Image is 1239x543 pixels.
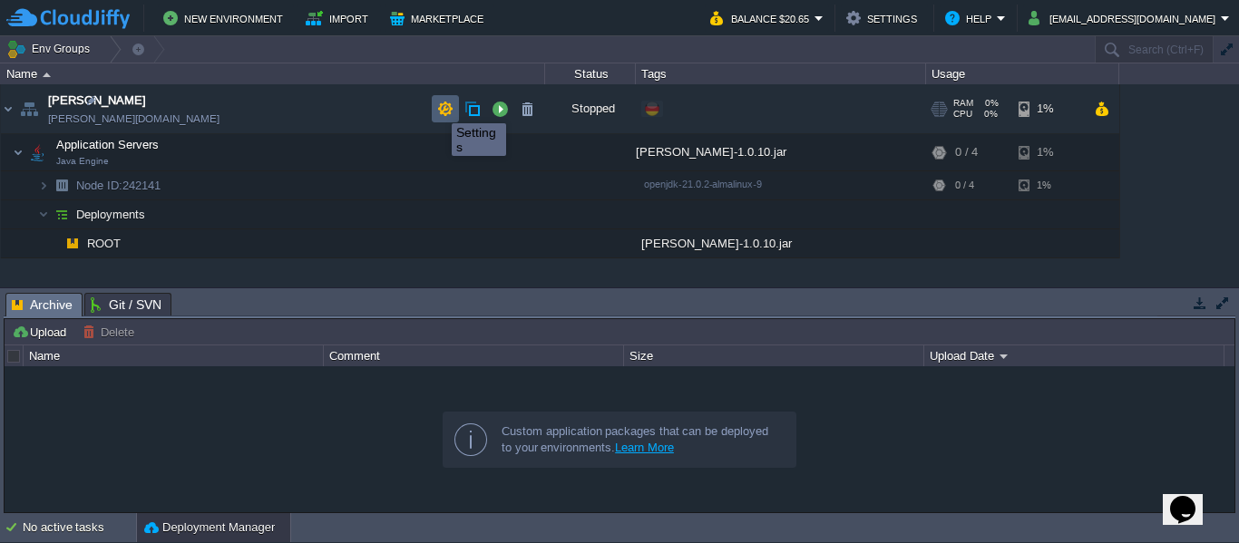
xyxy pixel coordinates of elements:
button: Delete [83,324,140,340]
a: [PERSON_NAME] [48,92,146,110]
div: 0 / 4 [955,171,974,199]
a: [PERSON_NAME][DOMAIN_NAME] [48,110,220,128]
button: Upload [12,324,72,340]
button: New Environment [163,7,288,29]
img: AMDAwAAAACH5BAEAAAAALAAAAAABAAEAAAICRAEAOw== [24,134,50,170]
span: CPU [953,109,972,120]
div: 1% [1019,171,1078,199]
a: Deployments [74,207,148,222]
div: Tags [637,63,925,84]
div: Name [2,63,544,84]
img: AMDAwAAAACH5BAEAAAAALAAAAAABAAEAAAICRAEAOw== [49,229,60,257]
img: CloudJiffy [6,7,130,30]
iframe: chat widget [1163,470,1221,525]
button: [EMAIL_ADDRESS][DOMAIN_NAME] [1029,7,1221,29]
img: AMDAwAAAACH5BAEAAAAALAAAAAABAAEAAAICRAEAOw== [38,171,49,199]
button: Settings [846,7,922,29]
div: 1% [1019,84,1078,133]
span: RAM [953,98,973,109]
span: openjdk-21.0.2-almalinux-9 [644,179,762,189]
span: Java Engine [56,156,109,167]
button: Balance $20.65 [710,7,815,29]
button: Env Groups [6,36,96,62]
img: AMDAwAAAACH5BAEAAAAALAAAAAABAAEAAAICRAEAOw== [38,200,49,228]
a: Learn More [615,441,674,454]
div: Usage [927,63,1118,84]
img: AMDAwAAAACH5BAEAAAAALAAAAAABAAEAAAICRAEAOw== [49,171,74,199]
div: 0 / 4 [955,134,978,170]
div: Status [546,63,635,84]
a: Node ID:242141 [74,178,163,193]
img: AMDAwAAAACH5BAEAAAAALAAAAAABAAEAAAICRAEAOw== [43,73,51,77]
img: AMDAwAAAACH5BAEAAAAALAAAAAABAAEAAAICRAEAOw== [16,84,42,133]
span: Application Servers [54,137,161,152]
span: 0% [980,98,999,109]
div: Custom application packages that can be deployed to your environments. [502,423,781,456]
div: Settings [456,125,502,154]
span: 242141 [74,178,163,193]
button: Help [945,7,997,29]
img: AMDAwAAAACH5BAEAAAAALAAAAAABAAEAAAICRAEAOw== [60,229,85,257]
div: No active tasks [23,513,136,542]
div: [PERSON_NAME]-1.0.10.jar [636,134,926,170]
div: Size [625,345,923,366]
span: Node ID: [76,179,122,192]
div: Name [24,345,323,366]
img: AMDAwAAAACH5BAEAAAAALAAAAAABAAEAAAICRAEAOw== [13,134,24,170]
button: Import [306,7,374,29]
div: Comment [325,345,623,366]
button: Deployment Manager [144,519,275,537]
div: Upload Date [925,345,1224,366]
div: 1% [1019,134,1078,170]
div: Stopped [545,84,636,133]
div: [PERSON_NAME]-1.0.10.jar [636,229,926,257]
a: ROOT [85,236,123,251]
button: Marketplace [390,7,489,29]
img: AMDAwAAAACH5BAEAAAAALAAAAAABAAEAAAICRAEAOw== [49,200,74,228]
a: Application ServersJava Engine [54,138,161,151]
span: Archive [12,294,73,316]
span: Git / SVN [91,294,161,315]
span: 0% [980,109,998,120]
img: AMDAwAAAACH5BAEAAAAALAAAAAABAAEAAAICRAEAOw== [1,84,15,133]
